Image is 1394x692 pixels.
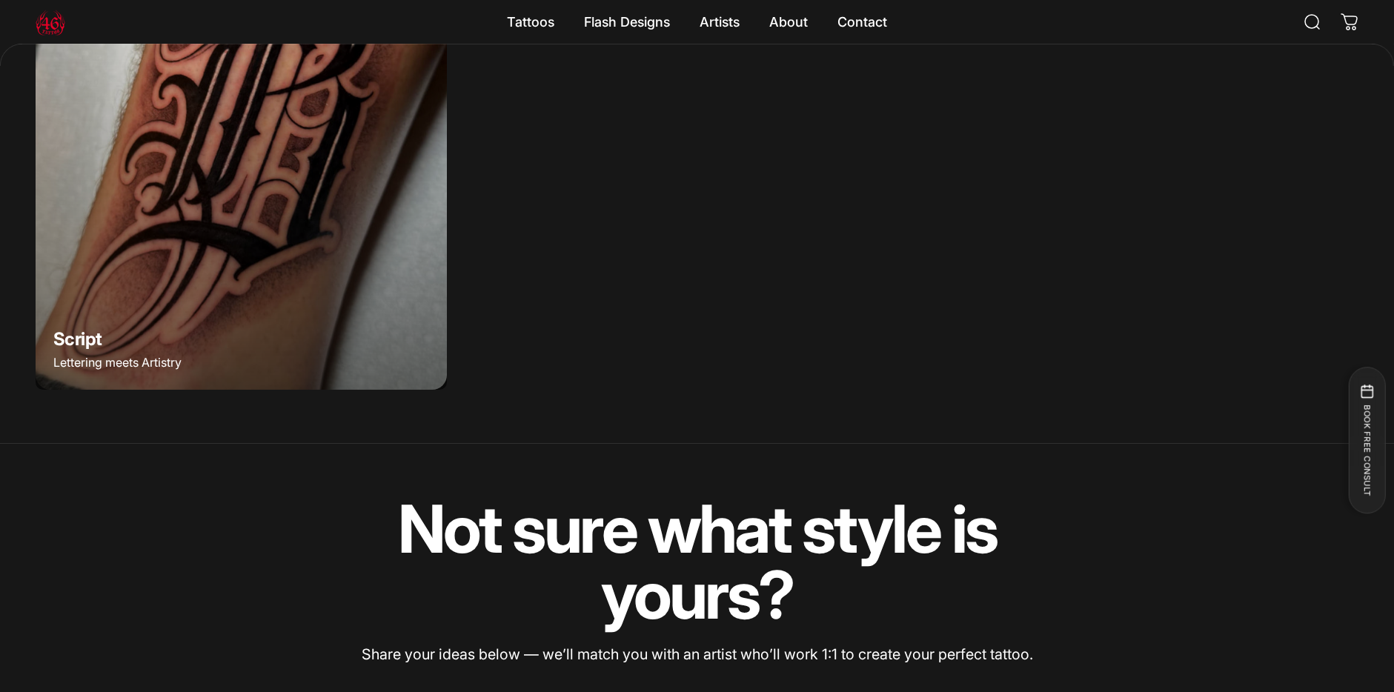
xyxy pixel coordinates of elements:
[1333,6,1366,39] a: 0 items
[685,7,754,38] summary: Artists
[823,7,902,38] a: Contact
[754,7,823,38] summary: About
[952,496,997,562] animate-element: is
[492,7,569,38] summary: Tattoos
[492,7,902,38] nav: Primary
[398,496,501,562] animate-element: Not
[569,7,685,38] summary: Flash Designs
[318,643,1077,667] p: Share your ideas below — we’ll match you with an artist who’ll work 1:1 to create your perfect ta...
[512,496,636,562] animate-element: sure
[601,562,793,628] animate-element: yours?
[1348,367,1385,514] button: BOOK FREE CONSULT
[802,496,940,562] animate-element: style
[648,496,791,562] animate-element: what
